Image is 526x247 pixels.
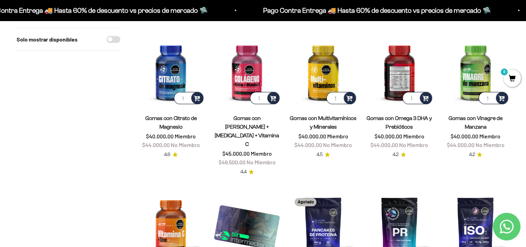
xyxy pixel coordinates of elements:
[251,150,272,157] span: Miembro
[393,151,399,158] span: 4.2
[375,133,402,139] span: $40.000,00
[451,133,478,139] span: $40.000,00
[298,133,326,139] span: $40.000,00
[475,141,504,148] span: No Miembro
[164,151,170,158] span: 4.6
[219,159,246,165] span: $49.500,00
[316,151,323,158] span: 4.5
[240,168,254,176] a: 4.44.4 de 5.0 estrellas
[145,115,197,130] a: Gomas con Citrato de Magnesio
[469,151,482,158] a: 4.24.2 de 5.0 estrellas
[446,141,474,148] span: $44.000,00
[215,115,279,147] a: Gomas con [PERSON_NAME] + [MEDICAL_DATA] + Vitamina C
[171,141,200,148] span: No Miembro
[327,133,348,139] span: Miembro
[240,168,247,176] span: 4.4
[294,141,322,148] span: $44.000,00
[366,38,433,106] img: Gomas con Omega 3 DHA y Prebióticos
[146,133,174,139] span: $40.000,00
[164,151,178,158] a: 4.64.6 de 5.0 estrellas
[370,141,398,148] span: $44.000,00
[500,68,508,76] mark: 0
[290,115,357,130] a: Gomas con Multivitamínicos y Minerales
[479,133,500,139] span: Miembro
[17,35,77,44] label: Solo mostrar disponibles
[323,141,352,148] span: No Miembro
[256,5,484,16] p: Pago Contra Entrega 🚚 Hasta 60% de descuento vs precios de mercado 🛸
[247,159,276,165] span: No Miembro
[222,150,250,157] span: $45.000,00
[316,151,330,158] a: 4.54.5 de 5.0 estrellas
[469,151,475,158] span: 4.2
[175,133,196,139] span: Miembro
[504,75,521,83] a: 0
[399,141,428,148] span: No Miembro
[449,115,502,130] a: Gomas con Vinagre de Manzana
[403,133,424,139] span: Miembro
[367,115,432,130] a: Gomas con Omega 3 DHA y Prebióticos
[393,151,406,158] a: 4.24.2 de 5.0 estrellas
[142,141,170,148] span: $44.000,00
